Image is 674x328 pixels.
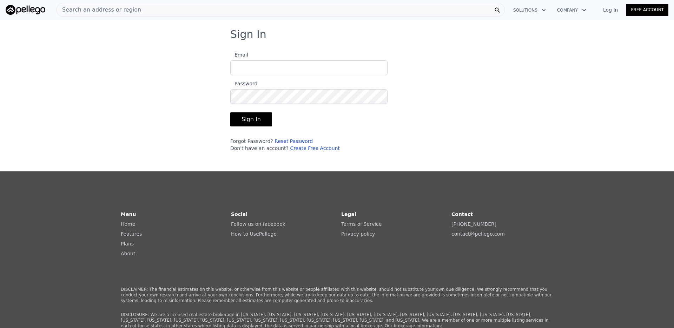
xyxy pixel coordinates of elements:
a: Follow us on facebook [231,221,285,227]
a: Reset Password [275,138,313,144]
a: Plans [121,241,134,247]
button: Solutions [508,4,551,17]
span: Email [230,52,248,58]
a: Create Free Account [290,145,340,151]
a: About [121,251,135,256]
strong: Menu [121,211,136,217]
input: Password [230,89,388,104]
p: DISCLAIMER: The financial estimates on this website, or otherwise from this website or people aff... [121,287,553,303]
a: Log In [595,6,626,13]
button: Sign In [230,112,272,126]
a: [PHONE_NUMBER] [451,221,496,227]
a: Terms of Service [341,221,382,227]
span: Password [230,81,257,86]
a: How to UsePellego [231,231,277,237]
strong: Legal [341,211,356,217]
span: Search an address or region [57,6,141,14]
a: Home [121,221,135,227]
a: Free Account [626,4,668,16]
strong: Contact [451,211,473,217]
div: Forgot Password? Don't have an account? [230,138,388,152]
h3: Sign In [230,28,444,41]
a: Privacy policy [341,231,375,237]
img: Pellego [6,5,45,15]
input: Email [230,60,388,75]
button: Company [551,4,592,17]
strong: Social [231,211,247,217]
a: Features [121,231,142,237]
a: contact@pellego.com [451,231,505,237]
